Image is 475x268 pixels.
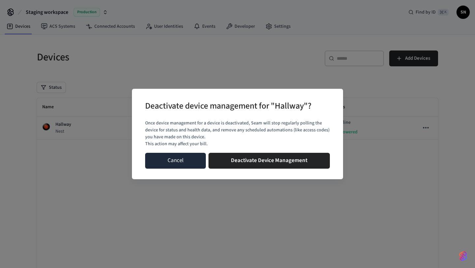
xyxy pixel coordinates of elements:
[145,141,330,148] p: This action may affect your bill.
[459,251,467,261] img: SeamLogoGradient.69752ec5.svg
[145,153,206,169] button: Cancel
[145,97,311,117] h2: Deactivate device management for "Hallway"?
[145,120,330,141] p: Once device management for a device is deactivated, Seam will stop regularly polling the device f...
[208,153,330,169] button: Deactivate Device Management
